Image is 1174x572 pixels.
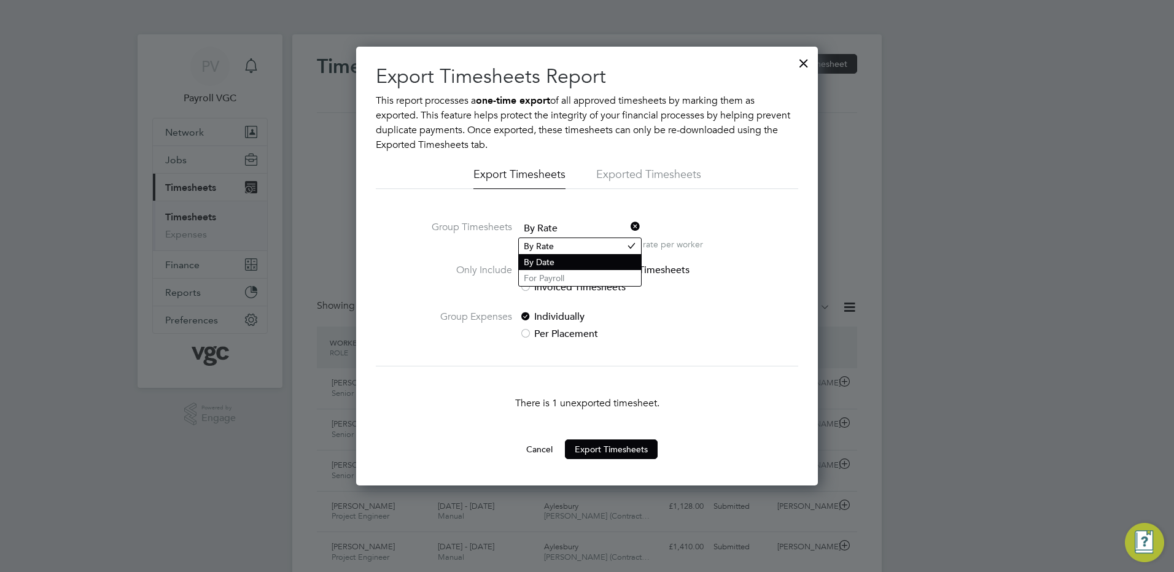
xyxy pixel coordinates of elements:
h2: Export Timesheets Report [376,64,798,90]
label: Group Timesheets [420,220,512,248]
button: Export Timesheets [565,439,658,459]
li: For Payroll [519,270,641,286]
button: Engage Resource Center [1125,523,1164,562]
p: This report processes a of all approved timesheets by marking them as exported. This feature help... [376,93,798,152]
label: Invoiced Timesheets [519,280,725,295]
li: By Rate [519,238,641,254]
label: Individually [519,309,725,324]
p: There is 1 unexported timesheet. [376,396,798,411]
li: By Date [519,254,641,270]
label: Per Placement [519,327,725,341]
li: Export Timesheets [473,167,566,189]
b: one-time export [476,95,550,106]
span: By Rate [519,220,640,238]
li: Exported Timesheets [596,167,701,189]
label: Group Expenses [420,309,512,341]
label: Only Include [420,263,512,295]
button: Cancel [516,439,562,459]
